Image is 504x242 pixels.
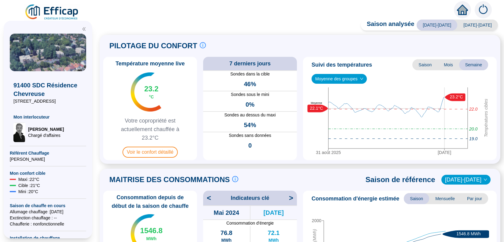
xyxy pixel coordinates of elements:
[10,235,86,241] span: Installation de chauffage
[445,175,487,184] span: 2022-2023
[109,175,230,185] span: MAITRISE DES CONSOMMATIONS
[264,208,284,217] span: [DATE]
[438,59,459,70] span: Mois
[10,215,86,221] span: Exctinction chauffage : --
[146,236,156,242] span: MWh
[10,150,86,156] span: Référent Chauffage
[312,218,321,223] tspan: 2000
[203,112,297,118] span: Sondes au dessus du maxi
[144,84,159,94] span: 23.2
[311,101,322,105] text: Moyenne
[13,123,26,142] img: Chargé d'affaires
[18,189,38,195] span: Mini : 20 °C
[360,77,363,81] span: down
[28,126,64,132] span: [PERSON_NAME]
[417,20,457,31] span: [DATE]-[DATE]
[475,1,492,18] img: alerts
[232,176,238,182] span: info-circle
[203,71,297,77] span: Sondes dans la cible
[112,59,188,68] span: Température moyenne live
[248,141,252,150] span: 0
[106,116,195,142] span: Votre copropriété est actuellement chauffée à 23.2°C
[361,20,415,31] span: Saison analysée
[438,150,451,155] tspan: [DATE]
[461,193,488,204] span: Par jour
[18,182,40,189] span: Cible : 21 °C
[221,229,232,237] span: 76.8
[244,80,256,88] span: 46%
[28,132,64,138] span: Chargé d'affaires
[149,94,154,100] span: °C
[214,208,239,217] span: Mai 2024
[13,114,82,120] span: Mon interlocuteur
[10,156,86,162] span: [PERSON_NAME]
[82,27,86,31] span: double-left
[10,203,86,209] span: Saison de chauffe en cours
[312,61,372,69] span: Suivi des températures
[289,193,297,203] span: >
[24,4,80,21] img: efficap energie logo
[484,178,487,182] span: down
[268,229,279,237] span: 72.1
[203,220,297,226] span: Consommation d'énergie
[109,41,197,51] span: PILOTAGE DU CONFORT
[13,98,82,104] span: [STREET_ADDRESS]
[469,136,477,141] tspan: 19.0
[200,42,206,48] span: info-circle
[203,91,297,98] span: Sondes sous le mini
[10,221,86,227] span: Chaufferie : non fonctionnelle
[459,59,488,70] span: Semaine
[456,231,480,236] text: 1546.8 MWh
[457,20,498,31] span: [DATE]-[DATE]
[13,81,82,98] span: 91400 SDC Résidence Chevreuse
[203,193,211,203] span: <
[244,121,256,129] span: 54%
[10,209,86,215] span: Allumage chauffage : [DATE]
[203,132,297,139] span: Sondes sans données
[469,127,477,131] tspan: 20.0
[106,193,195,210] span: Consommation depuis de début de la saison de chauffe
[316,150,341,155] tspan: 31 août 2025
[229,59,271,68] span: 7 derniers jours
[231,194,269,202] span: Indicateurs clé
[18,176,39,182] span: Maxi : 22 °C
[429,193,461,204] span: Mensuelle
[10,170,86,176] span: Mon confort cible
[457,4,468,15] span: home
[366,175,435,185] span: Saison de référence
[140,226,163,236] span: 1546.8
[122,147,178,158] span: Voir le confort détaillé
[131,72,162,112] img: indicateur températures
[310,106,323,111] text: 22.1°C
[312,194,399,203] span: Consommation d'énergie estimée
[484,99,488,137] tspan: Températures cibles
[246,100,254,109] span: 0%
[469,107,477,112] tspan: 22.0
[450,94,463,99] text: 23.2°C
[412,59,438,70] span: Saison
[404,193,429,204] span: Saison
[315,74,363,83] span: Moyenne des groupes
